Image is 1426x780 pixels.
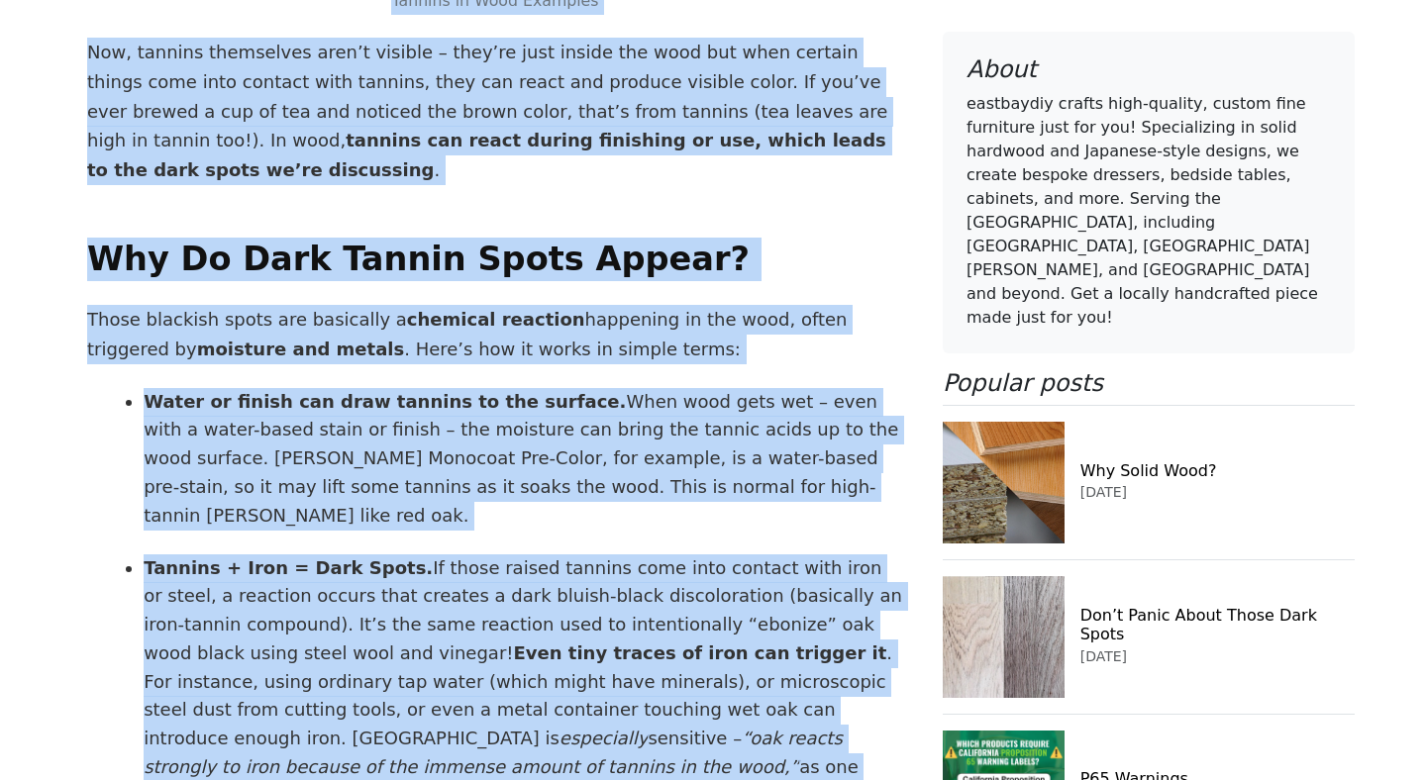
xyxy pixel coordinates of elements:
[1080,606,1355,643] h6: Don’t Panic About Those Dark Spots
[967,55,1331,84] h4: About
[87,238,903,281] h2: Why Do Dark Tannin Spots Appear?
[514,642,887,663] strong: Even tiny traces of iron can trigger it
[197,339,405,359] strong: moisture and metals
[144,728,843,777] i: “oak reacts strongly to iron because of the immense amount of tannins in the wood,”
[967,92,1331,330] p: eastbaydiy crafts high-quality, custom fine furniture just for you! Specializing in solid hardwoo...
[87,130,886,180] strong: tannins can react during finishing or use, which leads to the dark spots we’re discussing
[943,559,1355,714] a: Don’t Panic About Those Dark SpotsDon’t Panic About Those Dark Spots[DATE]
[1080,485,1127,501] small: [DATE]
[144,557,433,578] strong: Tannins + Iron = Dark Spots.
[87,38,903,184] p: Now, tannins themselves aren’t visible – they’re just inside the wood but when certain things com...
[1080,461,1355,480] h6: Why Solid Wood?
[407,309,585,330] strong: chemical reaction
[560,728,649,748] i: especially
[943,576,1065,698] img: Don’t Panic About Those Dark Spots
[943,406,1355,560] a: Why Solid Wood?Why Solid Wood?[DATE]
[943,423,1065,544] img: Why Solid Wood?
[144,388,903,531] p: When wood gets wet – even with a water-based stain or finish – the moisture can bring the tannic ...
[144,391,626,412] strong: Water or finish can draw tannins to the surface.
[1080,648,1127,664] small: [DATE]
[943,369,1355,398] h4: Popular posts
[87,305,903,363] p: Those blackish spots are basically a happening in the wood, often triggered by . Here’s how it wo...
